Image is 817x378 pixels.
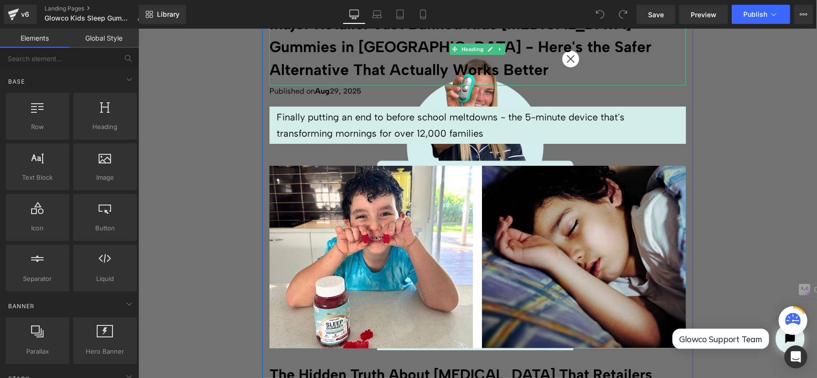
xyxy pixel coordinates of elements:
span: Base [7,77,26,86]
strong: 29, 2025 [191,58,223,67]
a: Expand / Collapse [357,15,367,26]
span: Row [9,122,67,132]
span: Banner [7,302,35,311]
span: Hero Banner [76,346,134,356]
a: Desktop [343,5,366,24]
span: Liquid [76,274,134,284]
span: Preview [691,10,716,20]
button: Publish [732,5,790,24]
span: Heading [322,15,347,26]
a: v6 [4,5,37,24]
span: Button [76,223,134,233]
iframe: Tidio Chat [527,288,674,333]
span: Save [648,10,664,20]
span: Heading [76,122,134,132]
h2: The Hidden Truth About [MEDICAL_DATA] That Retailers Don't Want You to Know [131,335,548,378]
span: Parallax [9,346,67,356]
div: Open Intercom Messenger [784,346,807,368]
a: Tablet [389,5,412,24]
span: Separator [9,274,67,284]
p: Published on [131,57,548,68]
strong: Aug [177,58,191,67]
a: Laptop [366,5,389,24]
a: Mobile [412,5,435,24]
a: Landing Pages [45,5,151,12]
a: New Library [139,5,186,24]
div: v6 [19,8,31,21]
span: Library [157,10,179,19]
button: Undo [591,5,610,24]
span: Icon [9,223,67,233]
p: Finally putting an end to before school meltdowns - the 5-minute device that's transforming morni... [138,80,540,113]
span: Image [76,173,134,183]
button: More [794,5,813,24]
a: Global Style [69,29,139,48]
a: Preview [679,5,728,24]
span: Glowco Kids Sleep Gummies [45,14,133,22]
span: Publish [743,11,767,18]
span: Text Block [9,173,67,183]
button: Redo [614,5,633,24]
